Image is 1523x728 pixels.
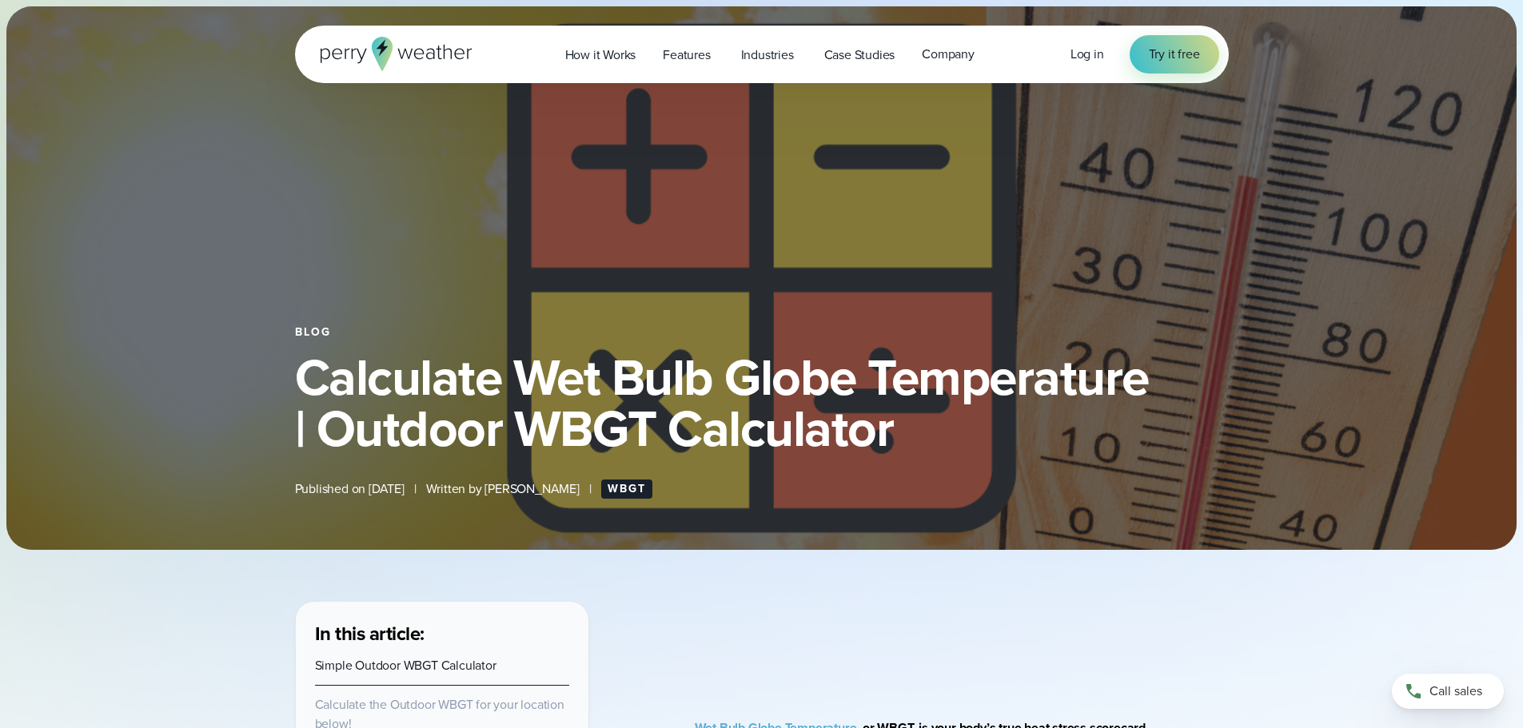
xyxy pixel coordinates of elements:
span: How it Works [565,46,636,65]
span: Company [922,45,975,64]
span: Case Studies [824,46,895,65]
span: Written by [PERSON_NAME] [426,479,580,499]
a: Log in [1070,45,1104,64]
span: Features [663,46,710,65]
iframe: WBGT Explained: Listen as we break down all you need to know about WBGT Video [741,601,1182,667]
span: Call sales [1429,682,1482,701]
span: | [414,479,417,499]
span: Try it free [1149,45,1200,64]
a: Call sales [1392,674,1504,709]
a: Try it free [1130,35,1219,74]
span: Log in [1070,45,1104,63]
a: Case Studies [811,38,909,71]
span: Published on [DATE] [295,479,405,499]
h1: Calculate Wet Bulb Globe Temperature | Outdoor WBGT Calculator [295,352,1229,454]
span: | [589,479,592,499]
a: How it Works [552,38,650,71]
span: Industries [741,46,794,65]
h3: In this article: [315,621,569,646]
a: Simple Outdoor WBGT Calculator [315,656,496,674]
a: WBGT [601,479,652,499]
div: Blog [295,326,1229,339]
